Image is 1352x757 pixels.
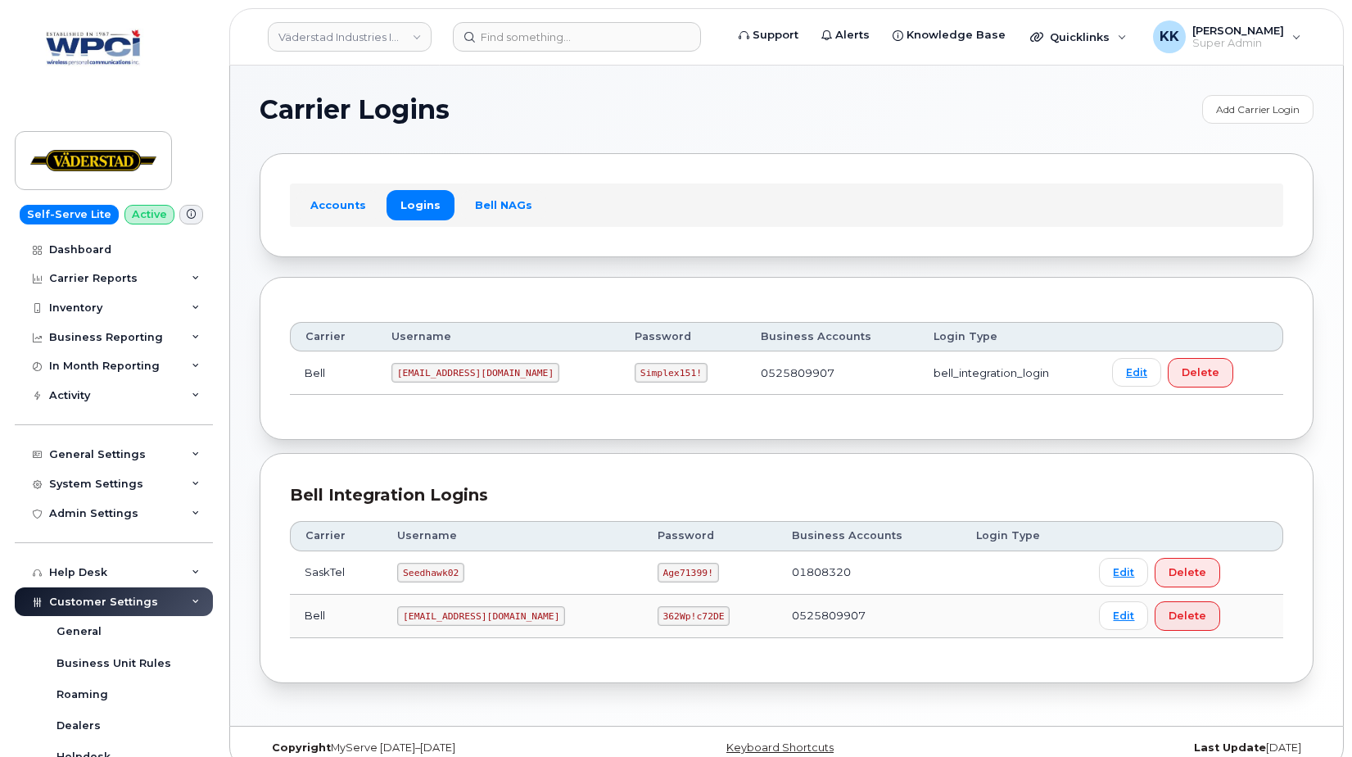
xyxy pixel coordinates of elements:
span: Carrier Logins [260,97,450,122]
a: Bell NAGs [461,190,546,220]
span: Delete [1182,365,1219,380]
code: 362Wp!c72DE [658,606,730,626]
code: Age71399! [658,563,719,582]
a: Accounts [296,190,380,220]
th: Carrier [290,521,382,551]
code: [EMAIL_ADDRESS][DOMAIN_NAME] [397,606,565,626]
div: [DATE] [962,741,1314,755]
code: Seedhawk02 [397,563,464,582]
td: 01808320 [777,551,961,595]
strong: Last Update [1194,741,1266,754]
td: bell_integration_login [919,351,1097,395]
a: Edit [1099,601,1148,630]
th: Login Type [961,521,1084,551]
th: Username [382,521,642,551]
th: Password [620,322,746,351]
a: Keyboard Shortcuts [726,741,834,754]
span: Delete [1169,564,1206,580]
a: Logins [387,190,454,220]
button: Delete [1155,558,1220,587]
th: Password [643,521,777,551]
div: Bell Integration Logins [290,483,1283,507]
th: Carrier [290,322,377,351]
code: [EMAIL_ADDRESS][DOMAIN_NAME] [391,363,559,383]
td: Bell [290,351,377,395]
td: 0525809907 [777,595,961,638]
button: Delete [1155,601,1220,631]
a: Add Carrier Login [1202,95,1314,124]
strong: Copyright [272,741,331,754]
td: SaskTel [290,551,382,595]
a: Edit [1099,558,1148,587]
th: Login Type [919,322,1097,351]
span: Delete [1169,608,1206,623]
th: Business Accounts [746,322,919,351]
code: Simplex151! [635,363,708,383]
th: Business Accounts [777,521,961,551]
a: Edit [1112,358,1161,387]
td: Bell [290,595,382,638]
th: Username [377,322,620,351]
div: MyServe [DATE]–[DATE] [260,741,611,755]
button: Delete [1168,358,1233,388]
td: 0525809907 [746,351,919,395]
